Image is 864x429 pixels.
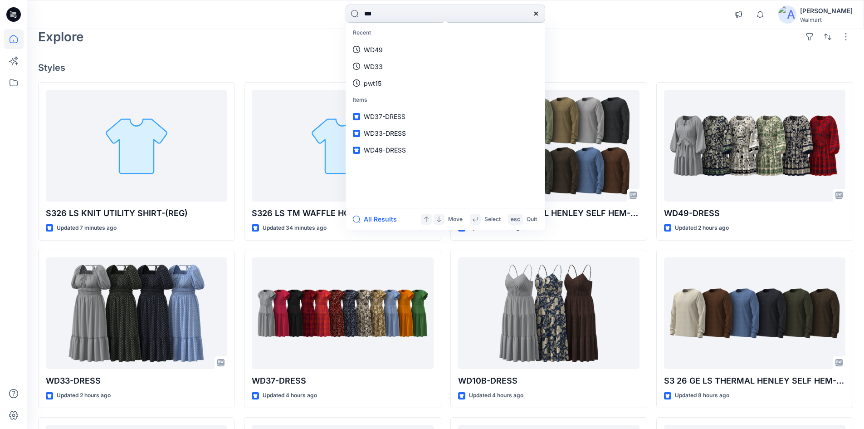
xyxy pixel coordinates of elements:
a: WD49-DRESS [664,90,845,202]
p: Updated 34 minutes ago [263,223,327,233]
div: [PERSON_NAME] [800,5,853,16]
p: Updated 2 hours ago [57,391,111,400]
p: Recent [347,25,543,41]
p: WD33-DRESS [46,375,227,387]
a: WD33 [347,58,543,75]
a: WD10B-DRESS [458,257,639,370]
p: Items [347,92,543,108]
a: S326 LS TM WAFFLE HOODIE-REG [252,90,433,202]
a: WD37-DRESS [252,257,433,370]
p: WD33 [364,62,383,71]
a: WD33-DRESS [347,125,543,142]
h4: Styles [38,62,853,73]
a: WD49-DRESS [347,142,543,158]
p: Move [448,215,463,224]
span: WD49-DRESS [364,146,406,154]
a: S326 LS KNIT UTILITY SHIRT-(REG) [46,90,227,202]
button: All Results [353,214,403,225]
p: pwt15 [364,79,381,88]
p: esc [511,215,520,224]
p: S326 LS KNIT UTILITY SHIRT-(REG) [46,207,227,220]
a: WD33-DRESS [46,257,227,370]
span: WD37-DRESS [364,113,405,120]
p: S3 26 GE LS THERMAL HENLEY SELF HEM-(REG)_(2Miss Waffle)-Opt-1 [458,207,639,220]
span: WD33-DRESS [364,129,406,137]
a: pwt15 [347,75,543,92]
p: Updated 4 hours ago [263,391,317,400]
a: WD37-DRESS [347,108,543,125]
a: S3 26 GE LS THERMAL HENLEY SELF HEM-(REG)_(2Miss Waffle)-Opt-1 [458,90,639,202]
p: WD49-DRESS [664,207,845,220]
p: Quit [527,215,537,224]
p: WD10B-DRESS [458,375,639,387]
a: WD49 [347,41,543,58]
p: Updated 4 hours ago [469,391,523,400]
p: Select [484,215,501,224]
img: avatar [778,5,796,24]
p: Updated 8 hours ago [675,391,729,400]
p: Updated 2 hours ago [675,223,729,233]
p: S3 26 GE LS THERMAL HENLEY SELF HEM-(REG)_(Parallel Knit Jersey)-Opt-2 [664,375,845,387]
h2: Explore [38,30,84,44]
a: S3 26 GE LS THERMAL HENLEY SELF HEM-(REG)_(Parallel Knit Jersey)-Opt-2 [664,257,845,370]
p: WD49 [364,45,383,54]
div: Walmart [800,16,853,23]
p: WD37-DRESS [252,375,433,387]
p: Updated 7 minutes ago [57,223,117,233]
p: S326 LS TM WAFFLE HOODIE-REG [252,207,433,220]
